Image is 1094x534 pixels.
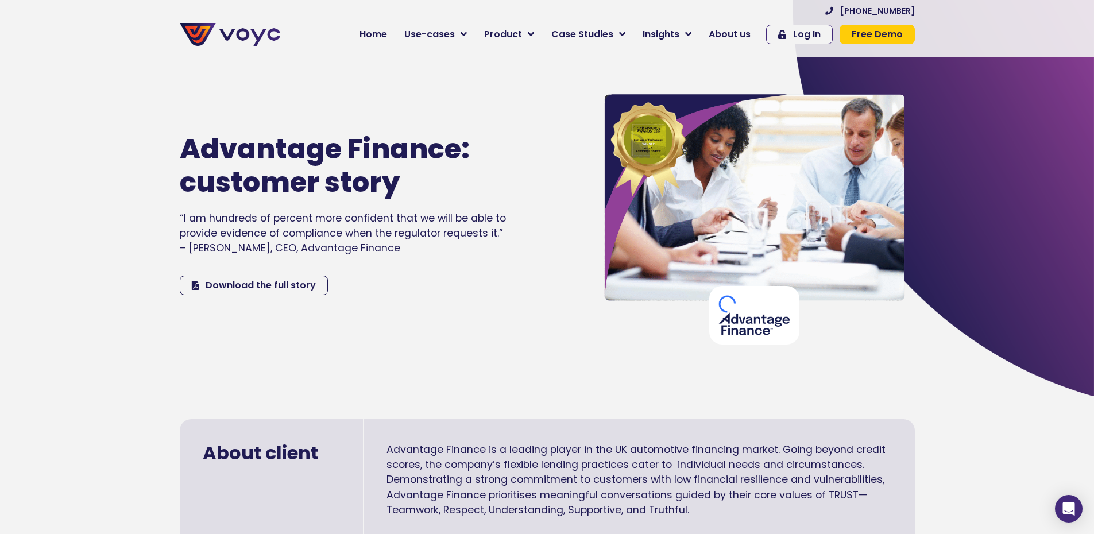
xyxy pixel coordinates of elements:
span: [PHONE_NUMBER] [840,7,915,15]
div: Open Intercom Messenger [1055,495,1083,523]
a: Product [476,23,543,46]
span: Home [359,28,387,41]
span: Use-cases [404,28,455,41]
a: Log In [766,25,833,44]
span: “I am hundreds of percent more confident that we will be able to provide evidence of compliance w... [180,211,506,256]
a: About us [700,23,759,46]
span: Advantage Finance is a leading player in the UK automotive financing market. Going beyond credit ... [386,443,886,517]
span: Download the full story [206,281,316,290]
span: Free Demo [852,30,903,39]
h1: Advantage Finance: customer story [180,133,474,199]
span: About us [709,28,751,41]
a: Download the full story [180,276,328,295]
span: Log In [793,30,821,39]
a: Home [351,23,396,46]
img: voyc-full-logo [180,23,280,46]
h2: About client [203,442,340,464]
a: [PHONE_NUMBER] [825,7,915,15]
a: Use-cases [396,23,476,46]
span: Case Studies [551,28,613,41]
span: Product [484,28,522,41]
a: Free Demo [840,25,915,44]
img: advantage finance logo [709,286,799,345]
span: Insights [643,28,679,41]
a: Insights [634,23,700,46]
a: Case Studies [543,23,634,46]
